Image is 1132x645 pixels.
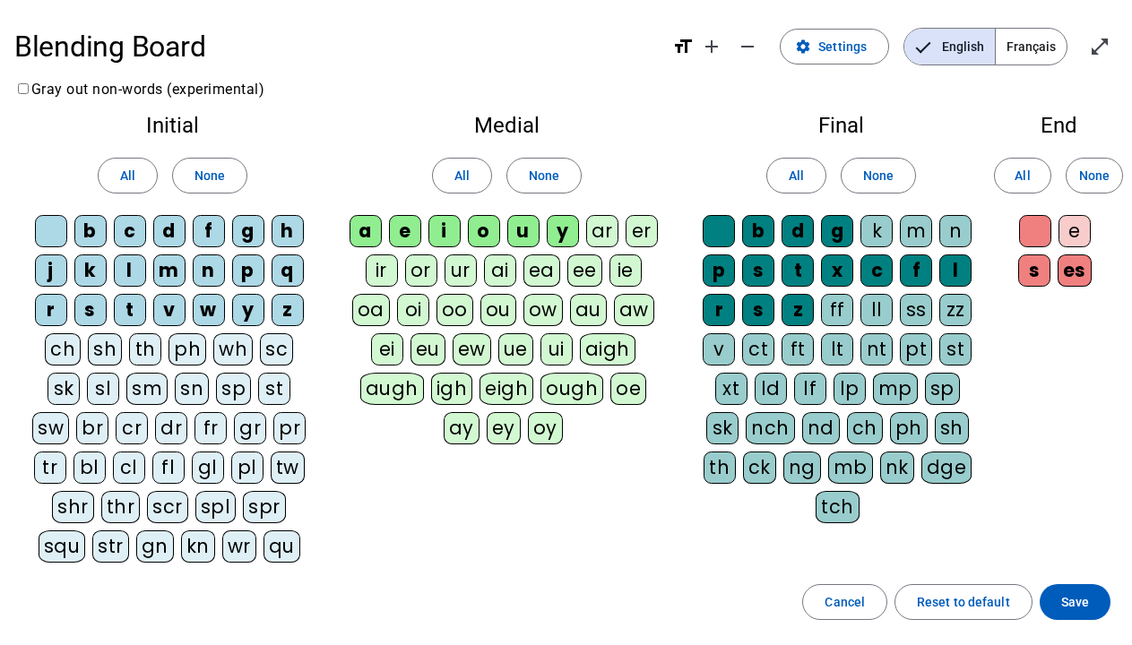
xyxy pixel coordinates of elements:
div: dr [155,412,187,444]
div: xt [715,373,747,405]
button: Decrease font size [730,29,765,64]
div: oo [436,294,473,326]
div: scr [147,491,188,523]
mat-icon: remove [737,36,758,57]
div: ou [480,294,516,326]
div: ph [169,333,206,365]
div: pr [273,412,306,444]
div: thr [101,491,141,523]
div: o [468,215,500,247]
div: d [153,215,186,247]
button: Settings [780,29,889,64]
div: j [35,254,67,287]
div: wh [213,333,253,365]
div: a [350,215,382,247]
div: e [1059,215,1091,247]
div: n [193,254,225,287]
div: s [742,294,774,326]
div: kn [181,530,215,563]
div: sp [216,373,251,405]
div: lf [794,373,826,405]
div: m [153,254,186,287]
div: oe [610,373,646,405]
div: z [272,294,304,326]
div: nt [860,333,893,365]
div: tw [271,451,305,484]
div: fl [152,451,185,484]
div: zz [939,294,972,326]
div: oy [528,412,563,444]
div: mp [873,373,918,405]
div: bl [73,451,106,484]
div: or [405,254,437,287]
button: Increase font size [694,29,730,64]
div: m [900,215,932,247]
div: ough [540,373,603,405]
div: st [939,333,972,365]
div: ur [445,254,477,287]
div: l [114,254,146,287]
div: g [821,215,853,247]
div: tch [816,491,860,523]
div: p [232,254,264,287]
div: es [1058,254,1092,287]
span: Cancel [825,591,865,613]
div: er [626,215,658,247]
div: i [428,215,461,247]
h2: End [1014,115,1103,136]
h2: Final [697,115,985,136]
div: ey [487,412,521,444]
div: b [74,215,107,247]
div: ff [821,294,853,326]
div: pl [231,451,264,484]
div: f [900,254,932,287]
div: sk [706,412,739,444]
div: ai [484,254,516,287]
div: y [547,215,579,247]
div: k [860,215,893,247]
div: ll [860,294,893,326]
div: h [272,215,304,247]
div: aw [614,294,654,326]
div: k [74,254,107,287]
div: s [1018,254,1050,287]
button: Save [1040,584,1110,620]
button: None [172,158,247,193]
button: All [432,158,492,193]
div: spl [195,491,237,523]
div: tr [34,451,66,484]
div: sk [48,373,80,405]
button: None [841,158,916,193]
div: y [232,294,264,326]
div: eu [410,333,445,365]
mat-button-toggle-group: Language selection [903,28,1067,65]
div: ui [540,333,573,365]
div: u [507,215,540,247]
span: All [789,165,804,186]
div: x [821,254,853,287]
input: Gray out non-words (experimental) [18,83,29,94]
div: ss [900,294,932,326]
div: ay [444,412,480,444]
button: All [98,158,158,193]
div: g [232,215,264,247]
div: s [742,254,774,287]
span: Settings [818,36,867,57]
div: l [939,254,972,287]
div: sm [126,373,168,405]
div: au [570,294,607,326]
mat-icon: open_in_full [1089,36,1110,57]
div: nd [802,412,840,444]
div: sh [88,333,122,365]
div: ue [498,333,533,365]
div: sp [925,373,960,405]
button: None [1066,158,1123,193]
div: nch [746,412,795,444]
div: br [76,412,108,444]
div: p [703,254,735,287]
div: sw [32,412,69,444]
div: d [782,215,814,247]
div: igh [431,373,473,405]
span: All [120,165,135,186]
div: z [782,294,814,326]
